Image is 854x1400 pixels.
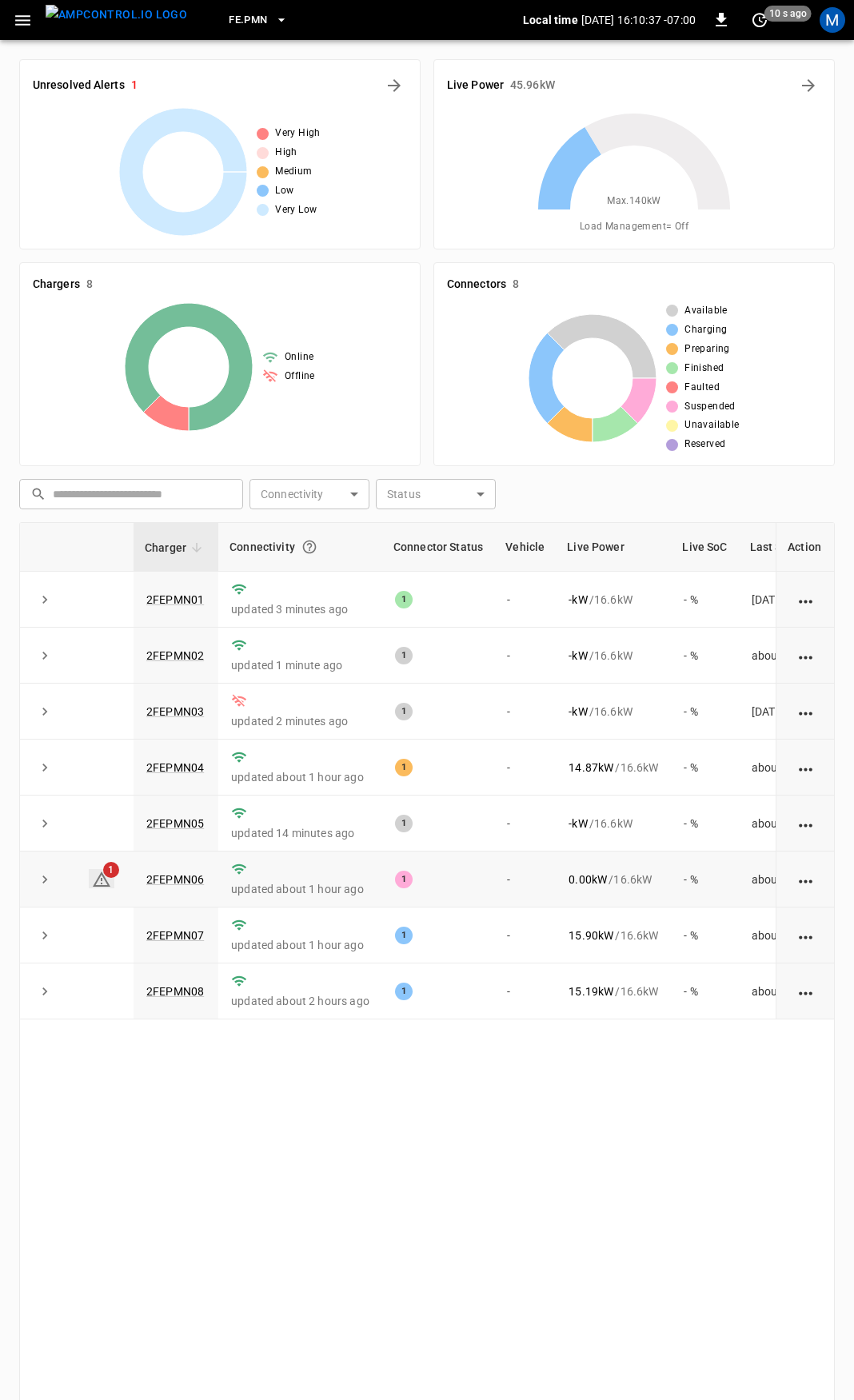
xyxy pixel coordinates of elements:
a: 2FEPMN01 [146,593,204,606]
div: action cell options [796,872,816,887]
img: ampcontrol.io logo [46,5,187,25]
td: - [494,572,556,628]
div: 1 [395,815,413,832]
div: 1 [395,647,413,664]
div: 1 [395,983,413,1000]
p: 14.87 kW [569,760,613,776]
div: action cell options [796,592,816,608]
td: - % [671,963,738,1019]
a: 1 [89,869,114,888]
td: - % [671,684,738,740]
h6: Unresolved Alerts [33,77,125,94]
span: High [275,145,297,161]
span: FE.PMN [229,11,267,30]
p: 0.00 kW [569,872,607,887]
h6: 1 [131,77,138,94]
div: Connectivity [229,532,371,561]
h6: Live Power [447,77,504,94]
td: - [494,852,556,907]
div: 1 [395,871,413,888]
button: All Alerts [381,73,407,98]
div: action cell options [796,816,816,832]
div: action cell options [796,983,816,999]
span: Suspended [684,399,736,415]
span: Charging [684,322,727,338]
p: - kW [569,592,587,608]
p: - kW [569,704,587,720]
p: updated about 1 hour ago [231,769,369,785]
h6: Connectors [447,276,506,293]
span: Finished [684,361,724,377]
span: Load Management = Off [580,219,688,235]
div: / 16.6 kW [569,983,658,999]
div: 1 [395,591,413,608]
p: updated 2 minutes ago [231,713,369,729]
p: 15.90 kW [569,927,613,943]
div: action cell options [796,927,816,943]
div: / 16.6 kW [569,704,658,720]
span: Offline [285,369,315,385]
div: profile-icon [820,7,845,33]
button: Connection between the charger and our software. [295,532,324,561]
button: expand row [33,812,57,836]
th: Connector Status [382,523,494,572]
span: 10 s ago [764,6,812,22]
div: / 16.6 kW [569,816,658,832]
button: expand row [33,979,57,1003]
div: / 16.6 kW [569,927,658,943]
div: / 16.6 kW [569,872,658,887]
th: Vehicle [494,523,556,572]
div: action cell options [796,760,816,776]
h6: 8 [86,276,93,293]
button: expand row [33,588,57,612]
button: expand row [33,868,57,891]
td: - [494,684,556,740]
td: - % [671,907,738,963]
div: action cell options [796,704,816,720]
span: Faulted [684,380,720,396]
h6: 45.96 kW [510,77,555,94]
p: 15.19 kW [569,983,613,999]
div: 1 [395,703,413,720]
th: Live SoC [671,523,738,572]
p: Local time [523,12,578,28]
a: 2FEPMN02 [146,649,204,662]
a: 2FEPMN08 [146,985,204,998]
button: set refresh interval [747,7,772,33]
a: 2FEPMN07 [146,929,204,942]
button: expand row [33,756,57,780]
th: Action [776,523,834,572]
a: 2FEPMN06 [146,873,204,886]
p: - kW [569,648,587,664]
td: - [494,796,556,852]
th: Live Power [556,523,671,572]
td: - [494,740,556,796]
div: / 16.6 kW [569,760,658,776]
span: Charger [145,538,207,557]
td: - % [671,572,738,628]
button: expand row [33,700,57,724]
div: / 16.6 kW [569,648,658,664]
span: Preparing [684,341,730,357]
span: Max. 140 kW [607,193,661,209]
td: - % [671,852,738,907]
span: Available [684,303,728,319]
td: - [494,907,556,963]
p: updated about 1 hour ago [231,881,369,897]
div: / 16.6 kW [569,592,658,608]
span: Unavailable [684,417,739,433]
a: 2FEPMN03 [146,705,204,718]
span: Medium [275,164,312,180]
button: expand row [33,923,57,947]
h6: Chargers [33,276,80,293]
td: - % [671,740,738,796]
span: Very Low [275,202,317,218]
td: - [494,628,556,684]
div: action cell options [796,648,816,664]
span: Very High [275,126,321,142]
p: [DATE] 16:10:37 -07:00 [581,12,696,28]
div: 1 [395,759,413,776]
span: 1 [103,862,119,878]
a: 2FEPMN05 [146,817,204,830]
div: 1 [395,927,413,944]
